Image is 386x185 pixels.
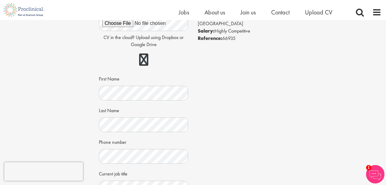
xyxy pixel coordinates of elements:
span: 1 [366,165,371,170]
label: Current job title [99,168,127,178]
p: CV in the cloud? Upload using Dropbox or Google Drive [99,34,189,48]
label: Phone number [99,137,127,146]
iframe: reCAPTCHA [4,162,83,181]
a: Contact [271,8,290,16]
a: Upload CV [305,8,332,16]
a: Jobs [179,8,189,16]
label: Last Name [99,105,119,114]
img: Chatbot [366,165,384,183]
label: First Name [99,73,119,83]
strong: Reference: [198,35,222,41]
a: Join us [240,8,256,16]
a: About us [205,8,225,16]
li: Highly Competitive [198,27,287,35]
strong: Salary: [198,28,215,34]
li: 66935 [198,35,287,42]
